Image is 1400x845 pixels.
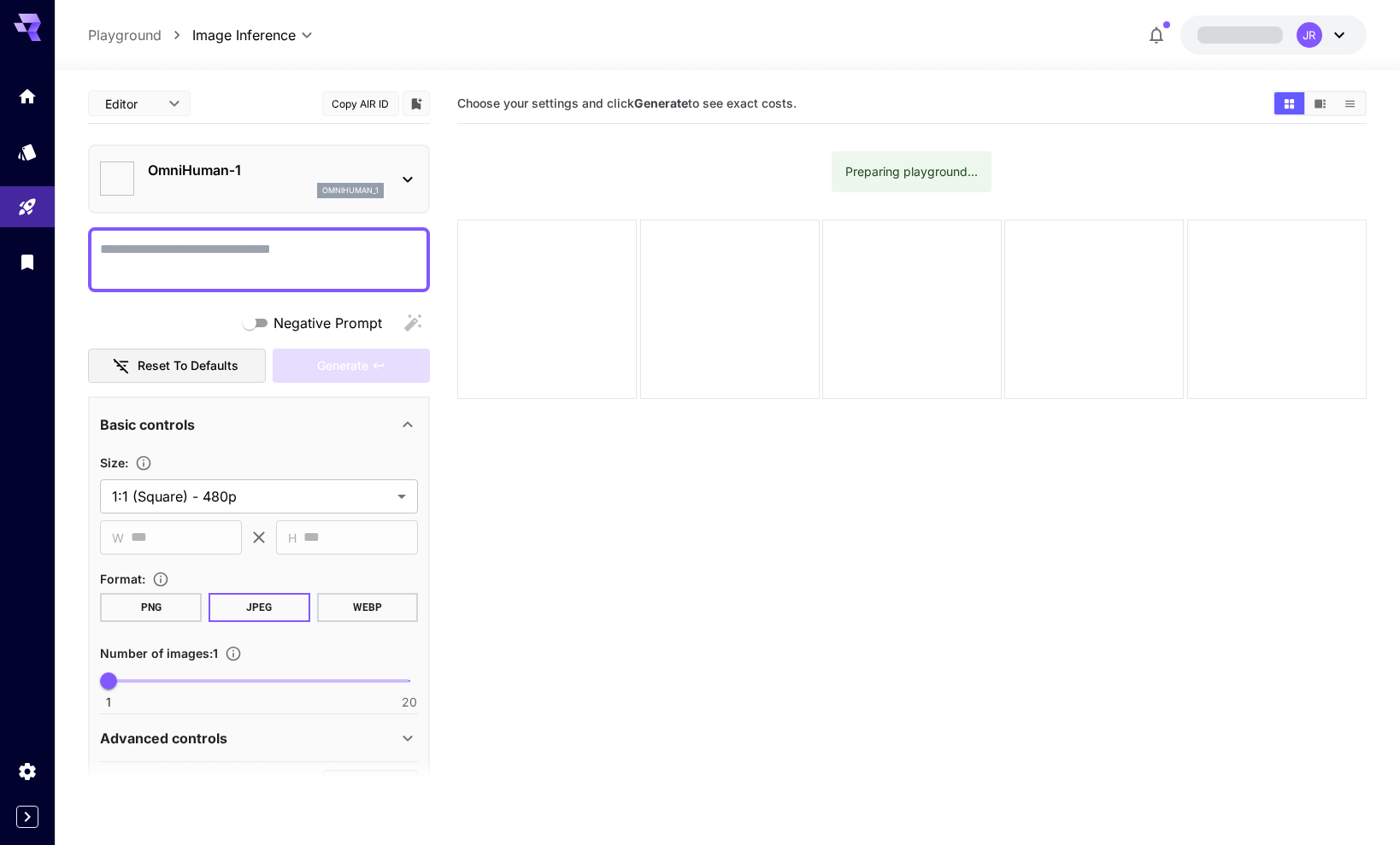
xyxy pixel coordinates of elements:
[27,27,41,41] img: logo_orange.svg
[44,44,121,58] div: Domain: [URL]
[1273,91,1367,116] div: Show media in grid viewShow media in video viewShow media in list view
[17,85,38,107] div: Home
[106,694,111,711] span: 1
[409,93,424,114] button: Add to library
[209,593,310,622] button: JPEG
[1180,15,1367,55] button: JR
[100,455,128,470] span: Size :
[322,185,379,197] p: omnihuman_1
[317,593,419,622] button: WEBP
[17,197,38,218] div: Playground
[112,486,391,507] span: 1:1 (Square) - 480p
[288,528,297,548] span: H
[100,593,202,622] button: PNG
[48,27,84,41] div: v 4.0.25
[1305,92,1335,114] button: Show media in video view
[100,404,418,445] div: Basic controls
[112,528,124,548] span: W
[17,251,38,273] div: Library
[100,646,218,660] span: Number of images : 1
[88,101,126,112] div: Domain
[88,25,162,45] a: Playground
[148,160,384,180] p: OmniHuman‑1
[145,571,176,588] button: Choose the file format for the output image.
[167,99,180,113] img: tab_keywords_by_traffic_grey.svg
[1335,92,1365,114] button: Show media in list view
[88,25,192,45] nav: breadcrumb
[17,760,38,782] div: Settings
[845,156,978,187] div: Preparing playground...
[457,96,797,110] span: Choose your settings and click to see exact costs.
[88,349,266,384] button: Reset to defaults
[192,25,296,45] span: Image Inference
[69,99,83,113] img: tab_domain_overview_orange.svg
[402,694,417,711] span: 20
[100,153,418,205] div: OmniHuman‑1omnihuman_1
[100,728,227,748] p: Advanced controls
[100,572,145,586] span: Format :
[218,645,249,662] button: Specify how many images to generate in a single request. Each image generation will be charged se...
[27,44,41,58] img: website_grey.svg
[274,313,382,333] span: Negative Prompt
[128,455,159,472] button: Adjust the dimensions of the generated image by specifying its width and height in pixels, or sel...
[100,414,195,435] p: Basic controls
[322,91,399,116] button: Copy AIR ID
[16,806,38,828] button: Expand sidebar
[1274,92,1304,114] button: Show media in grid view
[1297,22,1322,48] div: JR
[105,95,158,113] span: Editor
[634,96,688,110] b: Generate
[17,141,38,162] div: Models
[100,718,418,759] div: Advanced controls
[185,101,295,112] div: Keywords nach Traffic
